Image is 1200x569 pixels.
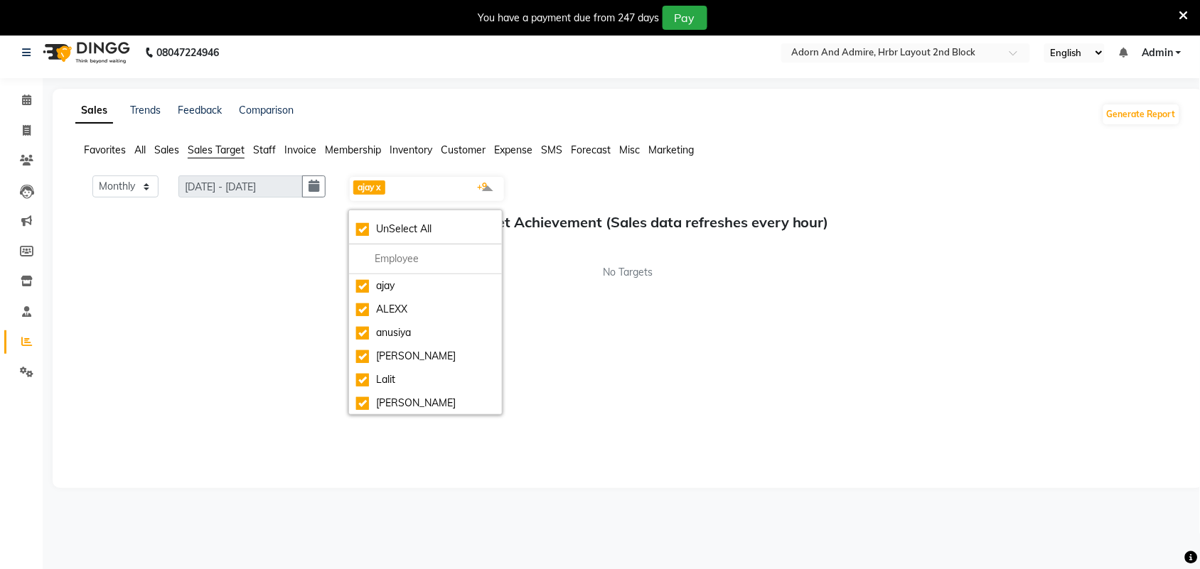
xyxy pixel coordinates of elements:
img: logo [36,33,134,72]
div: [PERSON_NAME] [356,396,495,411]
button: Pay [663,6,707,30]
div: anusiya [356,325,495,340]
span: Customer [441,143,486,156]
span: No Targets [604,265,653,280]
div: [PERSON_NAME] [356,349,495,364]
span: Sales Target [188,143,245,156]
a: Trends [130,104,161,116]
a: Comparison [239,104,294,116]
input: DD/MM/YYYY-DD/MM/YYYY [178,175,303,197]
span: All [134,143,146,156]
div: You have a payment due from 247 days [478,11,660,26]
span: Membership [325,143,381,156]
h5: Sales Target Achievement (Sales data refreshes every hour) [87,214,1169,231]
div: ALEXX [356,302,495,317]
a: Feedback [178,104,222,116]
span: Inventory [390,143,432,156]
span: Misc [619,143,640,156]
span: Marketing [648,143,694,156]
a: x [375,182,381,193]
button: Generate Report [1103,104,1179,124]
div: Lalit [356,372,495,387]
span: Favorites [84,143,126,156]
span: ajay [358,182,375,193]
div: UnSelect All [356,222,495,237]
span: Forecast [571,143,611,156]
b: 08047224946 [156,33,219,72]
span: Staff [253,143,276,156]
div: ajay [356,278,495,293]
span: SMS [541,143,562,156]
span: Invoice [284,143,316,156]
span: Sales [154,143,179,156]
input: multiselect-search [356,251,495,266]
span: Admin [1142,45,1173,60]
span: Expense [494,143,532,156]
a: Sales [75,98,113,124]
